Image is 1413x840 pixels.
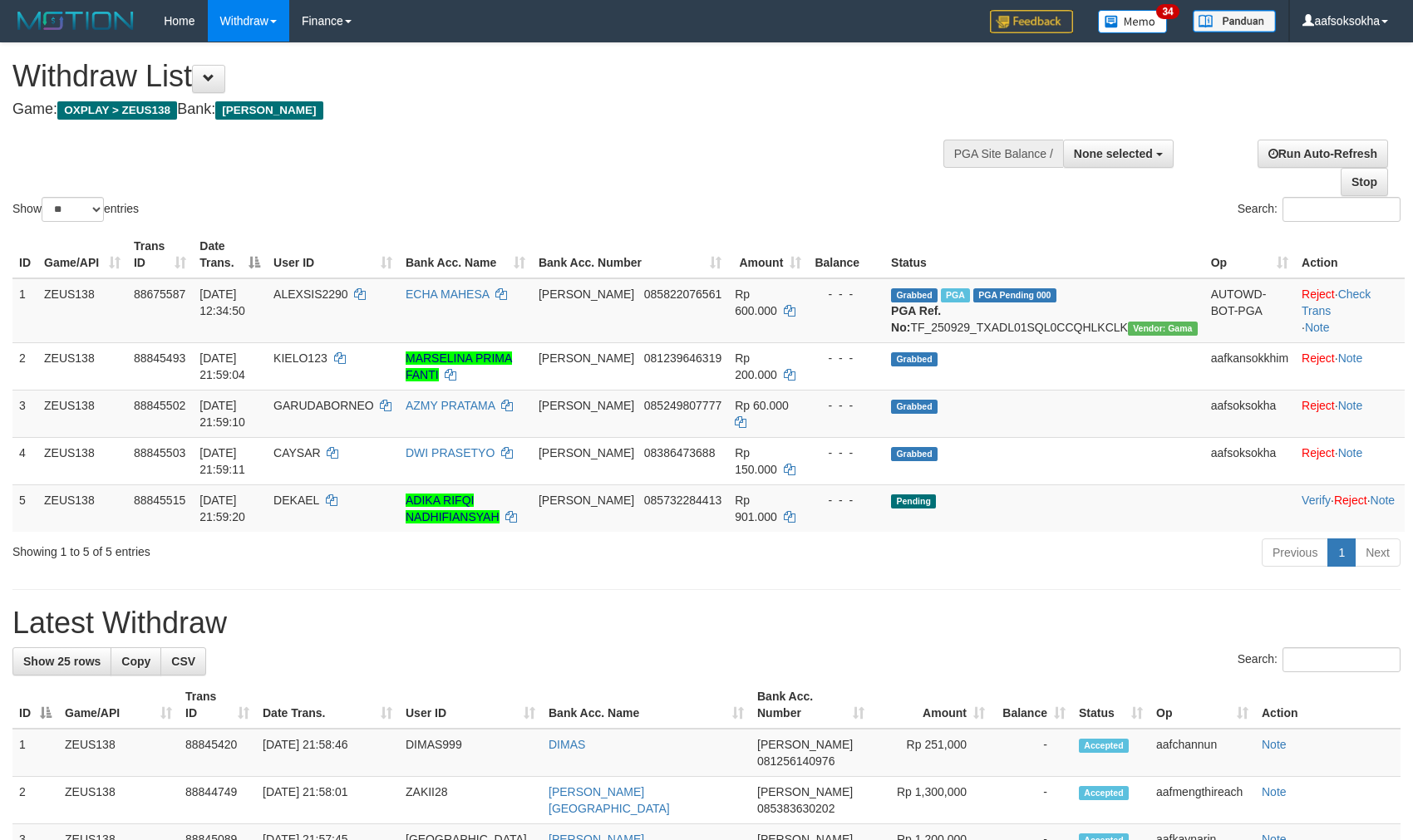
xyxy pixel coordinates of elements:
th: Bank Acc. Name: activate to sort column ascending [399,231,532,278]
span: [PERSON_NAME] [539,494,634,507]
span: DEKAEL [273,494,319,507]
th: Op: activate to sort column ascending [1204,231,1295,278]
span: OXPLAY > ZEUS138 [57,101,177,120]
a: ECHA MAHESA [406,287,489,301]
span: Copy 085383630202 to clipboard [757,802,835,815]
span: Copy 085732284413 to clipboard [644,494,721,507]
a: DWI PRASETYO [406,446,495,459]
input: Search: [1283,647,1401,672]
span: Rp 60.000 [735,399,789,412]
button: None selected [1063,140,1174,168]
a: Note [1262,738,1287,751]
span: 34 [1156,4,1179,19]
a: Reject [1302,446,1335,459]
td: Rp 251,000 [871,729,992,777]
th: Amount: activate to sort column ascending [871,681,992,729]
span: None selected [1074,147,1153,160]
td: AUTOWD-BOT-PGA [1204,278,1295,343]
a: Show 25 rows [12,647,111,675]
td: 3 [12,390,37,437]
span: [DATE] 21:59:11 [199,446,245,476]
img: panduan.png [1193,10,1276,32]
th: Date Trans.: activate to sort column ascending [256,681,399,729]
a: Next [1355,538,1401,567]
td: 2 [12,342,37,390]
td: 2 [12,777,58,824]
a: 1 [1327,538,1356,567]
span: Copy [121,655,150,668]
span: Rp 600.000 [735,287,777,317]
th: Status [884,231,1204,278]
th: Balance: activate to sort column ascending [992,681,1072,729]
span: 88675587 [134,287,185,301]
div: - - - [815,350,878,366]
a: Reject [1302,287,1335,301]
a: Check Trans [1302,287,1371,317]
td: 1 [12,278,37,343]
span: [DATE] 12:34:50 [199,287,245,317]
td: ZEUS138 [37,484,127,532]
span: [PERSON_NAME] [539,399,634,412]
td: aafkansokkhim [1204,342,1295,390]
span: Copy 08386473688 to clipboard [644,446,716,459]
img: Feedback.jpg [990,10,1073,33]
span: Grabbed [891,352,938,366]
td: ZEUS138 [58,777,179,824]
td: - [992,777,1072,824]
td: DIMAS999 [399,729,542,777]
td: aafsoksokha [1204,390,1295,437]
td: · [1295,390,1405,437]
th: Date Trans.: activate to sort column descending [193,231,267,278]
a: Note [1338,399,1363,412]
span: Accepted [1079,786,1129,800]
span: ALEXSIS2290 [273,287,348,301]
span: Grabbed [891,288,938,302]
span: [PERSON_NAME] [757,738,853,751]
td: TF_250929_TXADL01SQL0CCQHLKCLK [884,278,1204,343]
span: Show 25 rows [23,655,101,668]
span: [PERSON_NAME] [539,287,634,301]
th: Game/API: activate to sort column ascending [37,231,127,278]
span: Vendor URL: https://trx31.1velocity.biz [1128,322,1198,336]
a: Note [1262,785,1287,798]
span: [PERSON_NAME] [539,446,634,459]
div: - - - [815,397,878,414]
th: ID [12,231,37,278]
a: Verify [1302,494,1331,507]
span: Marked by aafpengsreynich [941,288,970,302]
b: PGA Ref. No: [891,304,941,334]
input: Search: [1283,197,1401,222]
td: ZEUS138 [37,342,127,390]
th: Action [1255,681,1401,729]
a: Reject [1334,494,1367,507]
th: Balance [808,231,884,278]
img: MOTION_logo.png [12,8,139,33]
span: [DATE] 21:59:04 [199,351,245,381]
span: [DATE] 21:59:20 [199,494,245,523]
td: · · [1295,484,1405,532]
td: ZEUS138 [37,390,127,437]
td: [DATE] 21:58:46 [256,729,399,777]
td: Rp 1,300,000 [871,777,992,824]
a: Previous [1262,538,1328,567]
td: ZEUS138 [37,437,127,484]
label: Show entries [12,197,139,222]
a: CSV [160,647,206,675]
span: Rp 200.000 [735,351,777,381]
span: Copy 081239646319 to clipboard [644,351,721,365]
th: Amount: activate to sort column ascending [728,231,808,278]
td: · [1295,342,1405,390]
span: KIELO123 [273,351,327,365]
td: [DATE] 21:58:01 [256,777,399,824]
td: 4 [12,437,37,484]
td: - [992,729,1072,777]
td: · · [1295,278,1405,343]
td: · [1295,437,1405,484]
td: ZAKII28 [399,777,542,824]
span: 88845515 [134,494,185,507]
a: ADIKA RIFQI NADHIFIANSYAH [406,494,500,523]
a: Note [1338,351,1363,365]
td: ZEUS138 [58,729,179,777]
a: Note [1305,321,1330,334]
th: Bank Acc. Number: activate to sort column ascending [751,681,871,729]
